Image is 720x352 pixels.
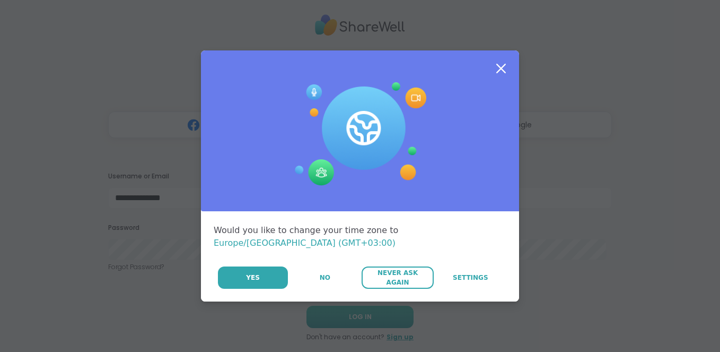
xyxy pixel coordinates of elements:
[218,267,288,289] button: Yes
[362,267,433,289] button: Never Ask Again
[453,273,488,282] span: Settings
[289,267,361,289] button: No
[214,224,506,250] div: Would you like to change your time zone to
[246,273,260,282] span: Yes
[294,82,426,186] img: Session Experience
[435,267,506,289] a: Settings
[320,273,330,282] span: No
[367,268,428,287] span: Never Ask Again
[214,238,396,248] span: Europe/[GEOGRAPHIC_DATA] (GMT+03:00)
